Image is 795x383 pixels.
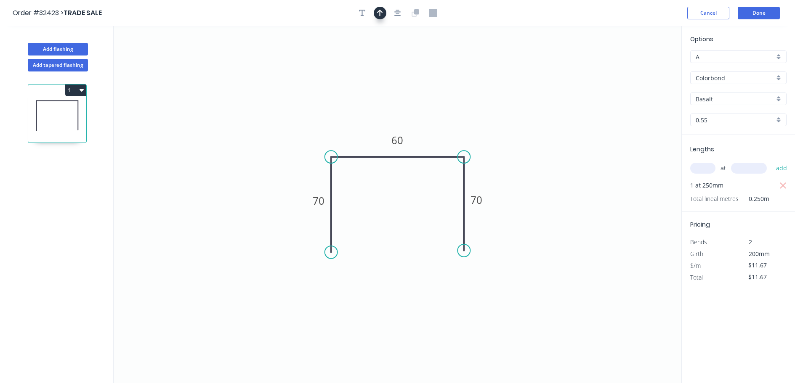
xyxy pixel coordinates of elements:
[696,74,774,82] input: Material
[28,59,88,71] button: Add tapered flashing
[690,220,710,229] span: Pricing
[690,250,703,258] span: Girth
[749,238,752,246] span: 2
[690,238,707,246] span: Bends
[687,7,729,19] button: Cancel
[721,162,726,174] span: at
[13,8,64,18] span: Order #32423 >
[313,194,324,208] tspan: 70
[696,116,774,124] input: Thickness
[114,26,681,383] svg: 0
[690,35,713,43] span: Options
[739,193,769,205] span: 0.250m
[28,43,88,55] button: Add flashing
[696,53,774,61] input: Price level
[392,133,404,147] tspan: 60
[690,145,714,153] span: Lengths
[772,161,792,175] button: add
[65,85,86,96] button: 1
[690,180,723,191] span: 1 at 250mm
[690,273,703,281] span: Total
[749,250,770,258] span: 200mm
[738,7,780,19] button: Done
[471,193,482,207] tspan: 70
[690,261,701,269] span: $/m
[64,8,102,18] span: TRADE SALE
[696,95,774,103] input: Colour
[690,193,739,205] span: Total lineal metres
